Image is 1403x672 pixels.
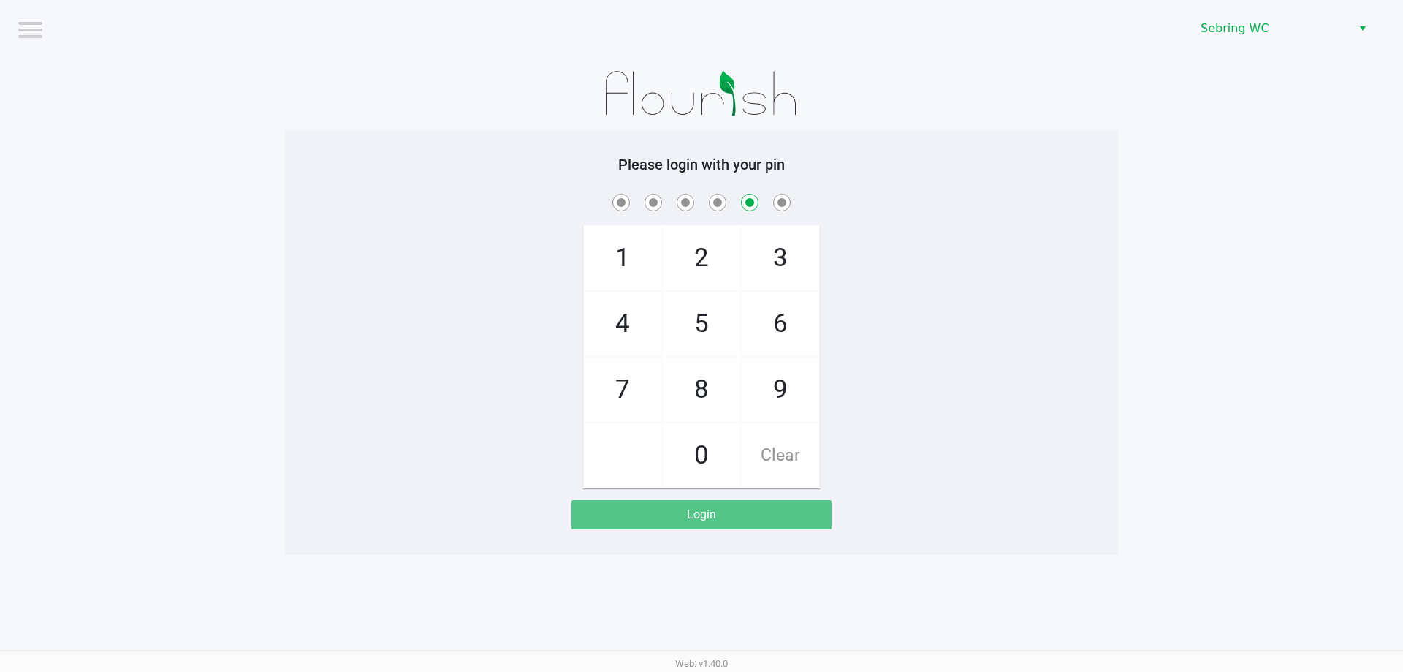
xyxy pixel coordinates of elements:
[296,156,1107,173] h5: Please login with your pin
[584,226,661,290] span: 1
[663,423,740,488] span: 0
[675,658,728,669] span: Web: v1.40.0
[742,292,819,356] span: 6
[1352,15,1373,42] button: Select
[663,292,740,356] span: 5
[584,358,661,422] span: 7
[584,292,661,356] span: 4
[663,358,740,422] span: 8
[663,226,740,290] span: 2
[742,226,819,290] span: 3
[742,423,819,488] span: Clear
[1201,20,1343,37] span: Sebring WC
[742,358,819,422] span: 9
